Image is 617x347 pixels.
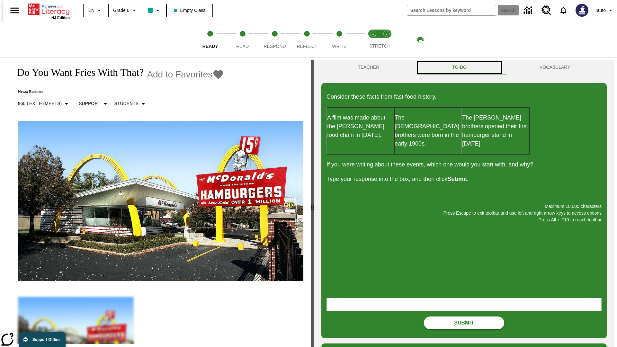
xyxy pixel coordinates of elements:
[386,32,387,35] text: 2
[19,332,66,347] button: Support Offline
[314,60,614,347] div: activity
[147,69,224,80] button: Add to Favorites - Do You Want Fries With That?
[520,2,538,19] a: Data Center
[3,60,311,344] div: reading
[113,7,130,14] span: Grade 6
[236,44,249,49] span: Read
[572,2,592,19] button: Select a new avatar
[10,67,144,78] h1: Do You Want Fries With That?
[18,100,62,107] p: 960 Lexile (Meets)
[321,60,416,75] button: Teacher
[147,69,212,80] span: Add to Favorites
[32,337,60,342] span: Support Offline
[410,34,431,45] button: Print
[3,5,94,11] body: Maximum 10,000 characters Press Escape to exit toolbar and use left and right arrow keys to acces...
[28,2,70,20] div: Home
[592,4,617,16] button: Profile/Settings
[555,2,572,19] a: Notifications
[224,22,261,57] button: Read step 2 of 5
[145,4,164,16] button: Class color is teal. Change class color
[538,2,555,19] a: Resource Center, Will open in new tab
[256,22,293,57] button: Respond step 3 of 5
[326,217,602,223] p: Press Alt + F10 to reach toolbar
[326,175,602,183] p: Type your response into the box, and then click .
[416,60,503,75] button: TO-DO
[364,22,382,57] button: Stretch Read step 1 of 2
[264,44,286,49] span: Respond
[297,44,317,49] span: Reflect
[18,121,303,281] img: One of the first McDonald's stores, with the iconic red sign and golden arches.
[10,89,224,94] p: News: Business
[321,60,607,75] div: Instructional Panel Tabs
[447,176,467,182] strong: Submit
[369,43,390,49] span: STRETCH
[332,44,346,49] span: Write
[311,60,314,347] div: Press Enter or Spacebar and then press right and left arrow keys to move the slider
[395,113,461,148] p: The [DEMOGRAPHIC_DATA] brothers were born in the early 1900s.
[321,22,358,57] button: Write step 5 of 5
[424,316,504,329] button: Submit
[326,93,602,101] p: Consider these facts from fast-food history.
[288,22,326,57] button: Reflect step 4 of 5
[327,113,394,139] p: A film was made about the [PERSON_NAME] food chain in [DATE].
[462,113,529,148] p: The [PERSON_NAME] brothers opened their first hamburger stand in [DATE].
[5,1,24,20] button: Open side menu
[114,100,139,107] p: Students
[192,22,229,57] button: Ready step 1 of 5
[51,16,70,20] span: NJ Edition
[326,203,602,210] p: Maximum 10,000 characters
[79,100,100,107] p: Support
[111,4,141,16] button: Grade: Grade 6, Select a grade
[88,7,94,14] span: EN
[595,7,606,14] span: Tauto
[407,5,496,15] input: search field
[174,7,206,14] span: Empty Class
[377,22,396,57] button: Stretch Respond step 2 of 2
[372,32,374,35] text: 1
[202,44,218,49] span: Ready
[326,210,602,217] p: Press Escape to exit toolbar and use left and right arrow keys to access options
[15,98,73,110] button: Select Lexile, 960 Lexile (Meets)
[112,98,150,110] button: Select Student
[76,98,112,110] button: Scaffolds, Support
[85,4,106,16] button: Language: EN, Select a language
[503,60,607,75] button: VOCABULARY
[576,4,588,17] img: Avatar
[326,160,602,169] p: If you were writing about these events, which one would you start with, and why?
